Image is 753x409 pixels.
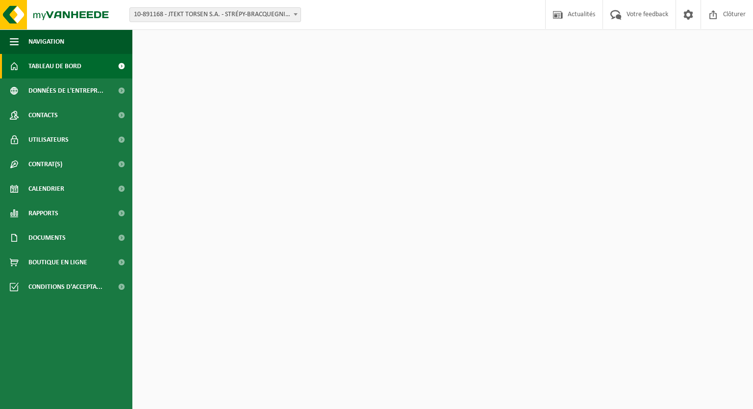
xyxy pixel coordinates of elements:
span: Données de l'entrepr... [28,78,103,103]
span: 10-891168 - JTEKT TORSEN S.A. - STRÉPY-BRACQUEGNIES [129,7,301,22]
span: Calendrier [28,177,64,201]
span: Utilisateurs [28,128,69,152]
iframe: chat widget [5,387,164,409]
span: Navigation [28,29,64,54]
span: Contrat(s) [28,152,62,177]
span: 10-891168 - JTEKT TORSEN S.A. - STRÉPY-BRACQUEGNIES [130,8,301,22]
span: Boutique en ligne [28,250,87,275]
span: Tableau de bord [28,54,81,78]
span: Rapports [28,201,58,226]
span: Conditions d'accepta... [28,275,102,299]
span: Contacts [28,103,58,128]
span: Documents [28,226,66,250]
